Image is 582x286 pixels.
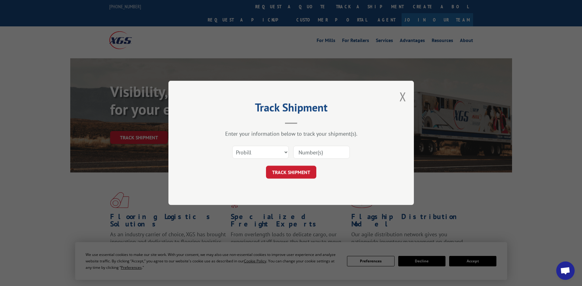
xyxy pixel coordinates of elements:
div: Enter your information below to track your shipment(s). [199,130,383,137]
h2: Track Shipment [199,103,383,115]
button: Close modal [399,88,406,105]
input: Number(s) [293,146,350,159]
div: Open chat [556,261,575,280]
button: TRACK SHIPMENT [266,166,316,179]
